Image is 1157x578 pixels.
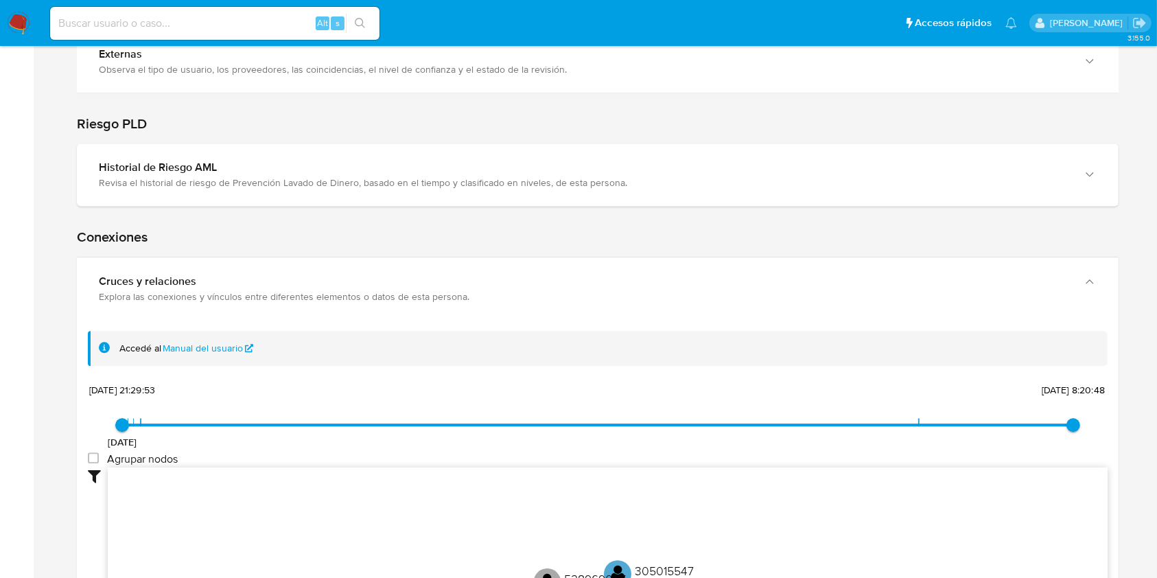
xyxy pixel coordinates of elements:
h1: Riesgo PLD [77,115,1119,132]
span: [DATE] 8:20:48 [1042,383,1105,397]
span: s [336,16,340,30]
a: Notificaciones [1005,17,1017,29]
span: Agrupar nodos [107,452,178,466]
p: valentina.santellan@mercadolibre.com [1050,16,1127,30]
a: Salir [1132,16,1147,30]
span: 3.155.0 [1127,32,1150,43]
a: Manual del usuario [163,342,254,355]
button: ExternasObserva el tipo de usuario, los proveedores, las coincidencias, el nivel de confianza y e... [77,30,1119,93]
h1: Conexiones [77,229,1119,246]
input: Agrupar nodos [88,452,99,463]
button: Cruces y relacionesExplora las conexiones y vínculos entre diferentes elementos o datos de esta p... [77,257,1119,320]
div: Explora las conexiones y vínculos entre diferentes elementos o datos de esta persona. [99,290,1069,303]
span: [DATE] [108,435,137,449]
b: Cruces y relaciones [99,273,196,289]
span: Alt [317,16,328,30]
div: Externas [99,47,1069,61]
span: [DATE] 21:29:53 [89,383,155,397]
span: Accedé al [119,342,161,355]
input: Buscar usuario o caso... [50,14,379,32]
div: Observa el tipo de usuario, los proveedores, las coincidencias, el nivel de confianza y el estado... [99,63,1069,76]
span: Accesos rápidos [915,16,992,30]
button: search-icon [346,14,374,33]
